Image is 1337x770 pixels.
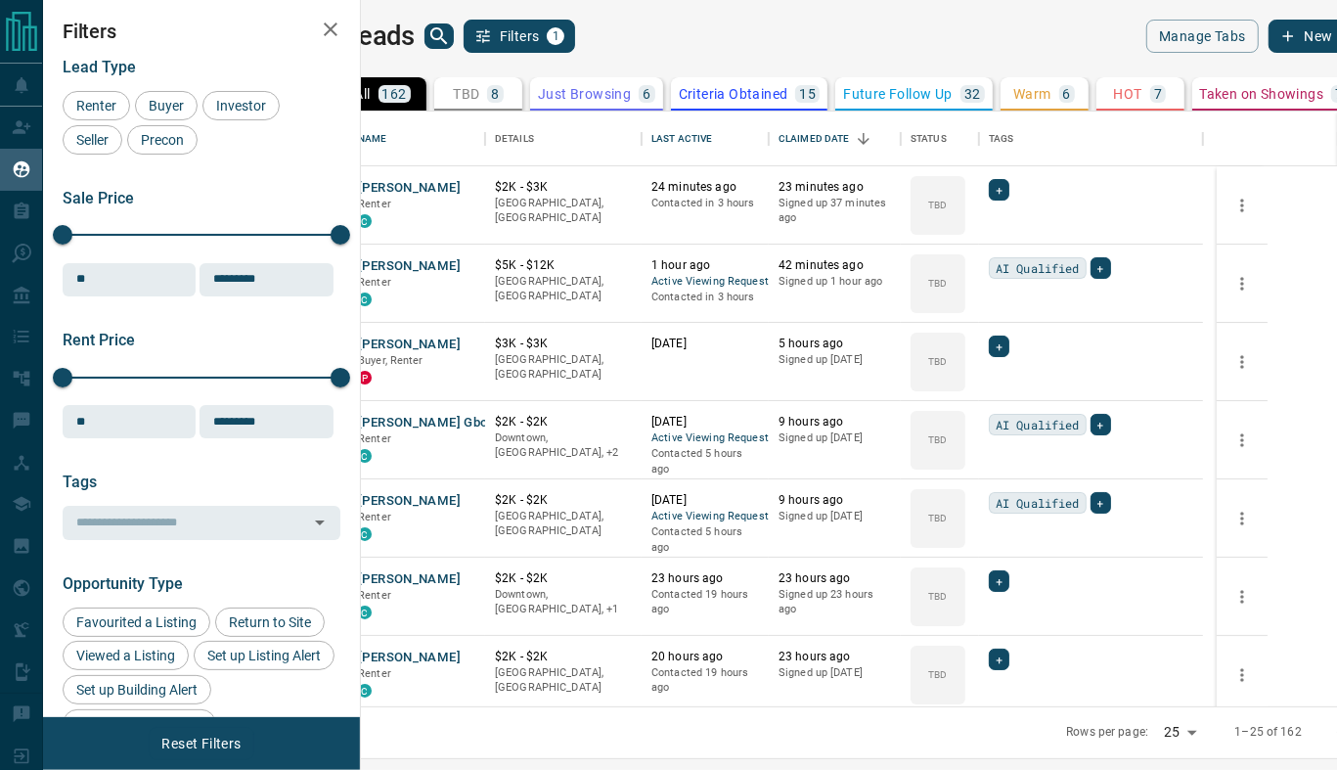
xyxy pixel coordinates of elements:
[69,614,203,630] span: Favourited a Listing
[1227,191,1257,220] button: more
[358,649,461,667] button: [PERSON_NAME]
[651,524,759,555] p: Contacted 5 hours ago
[651,570,759,587] p: 23 hours ago
[779,509,891,524] p: Signed up [DATE]
[779,336,891,352] p: 5 hours ago
[63,574,183,593] span: Opportunity Type
[996,337,1003,356] span: +
[358,570,461,589] button: [PERSON_NAME]
[306,509,334,536] button: Open
[1227,269,1257,298] button: more
[1097,415,1104,434] span: +
[495,509,632,539] p: [GEOGRAPHIC_DATA], [GEOGRAPHIC_DATA]
[358,112,387,166] div: Name
[996,493,1080,513] span: AI Qualified
[382,87,407,101] p: 162
[358,354,423,367] span: Buyer, Renter
[1091,257,1111,279] div: +
[651,336,759,352] p: [DATE]
[63,58,136,76] span: Lead Type
[63,20,340,43] h2: Filters
[1063,87,1071,101] p: 6
[424,23,454,49] button: search button
[358,293,372,306] div: condos.ca
[651,492,759,509] p: [DATE]
[134,132,191,148] span: Precon
[651,414,759,430] p: [DATE]
[779,649,891,665] p: 23 hours ago
[651,587,759,617] p: Contacted 19 hours ago
[358,492,461,511] button: [PERSON_NAME]
[651,649,759,665] p: 20 hours ago
[779,274,891,290] p: Signed up 1 hour ago
[779,414,891,430] p: 9 hours ago
[651,274,759,291] span: Active Viewing Request
[651,257,759,274] p: 1 hour ago
[911,112,947,166] div: Status
[348,112,485,166] div: Name
[495,179,632,196] p: $2K - $3K
[1200,87,1324,101] p: Taken on Showings
[358,336,461,354] button: [PERSON_NAME]
[69,98,123,113] span: Renter
[928,589,947,604] p: TBD
[651,179,759,196] p: 24 minutes ago
[1146,20,1258,53] button: Manage Tabs
[779,257,891,274] p: 42 minutes ago
[928,276,947,291] p: TBD
[1227,347,1257,377] button: more
[149,727,253,760] button: Reset Filters
[850,125,877,153] button: Sort
[651,665,759,696] p: Contacted 19 hours ago
[495,196,632,226] p: [GEOGRAPHIC_DATA], [GEOGRAPHIC_DATA]
[989,336,1009,357] div: +
[135,91,198,120] div: Buyer
[996,258,1080,278] span: AI Qualified
[358,684,372,698] div: condos.ca
[358,527,372,541] div: condos.ca
[495,665,632,696] p: [GEOGRAPHIC_DATA], [GEOGRAPHIC_DATA]
[779,196,891,226] p: Signed up 37 minutes ago
[69,648,182,663] span: Viewed a Listing
[63,125,122,155] div: Seller
[358,432,391,445] span: Renter
[1066,724,1148,741] p: Rows per page:
[495,336,632,352] p: $3K - $3K
[215,608,325,637] div: Return to Site
[928,432,947,447] p: TBD
[69,132,115,148] span: Seller
[63,473,97,491] span: Tags
[779,352,891,368] p: Signed up [DATE]
[63,675,211,704] div: Set up Building Alert
[996,180,1003,200] span: +
[202,91,280,120] div: Investor
[485,112,642,166] div: Details
[63,709,216,739] div: Reactivated Account
[63,608,210,637] div: Favourited a Listing
[843,87,952,101] p: Future Follow Up
[1091,492,1111,514] div: +
[142,98,191,113] span: Buyer
[495,352,632,383] p: [GEOGRAPHIC_DATA], [GEOGRAPHIC_DATA]
[495,257,632,274] p: $5K - $12K
[928,511,947,525] p: TBD
[779,587,891,617] p: Signed up 23 hours ago
[495,430,632,461] p: Midtown | Central, Toronto
[989,649,1009,670] div: +
[354,87,370,101] p: All
[1091,414,1111,435] div: +
[1227,582,1257,611] button: more
[358,449,372,463] div: condos.ca
[358,589,391,602] span: Renter
[495,414,632,430] p: $2K - $2K
[549,29,562,43] span: 1
[779,179,891,196] p: 23 minutes ago
[979,112,1203,166] div: Tags
[358,371,372,385] div: property.ca
[63,331,135,349] span: Rent Price
[779,492,891,509] p: 9 hours ago
[964,87,981,101] p: 32
[779,665,891,681] p: Signed up [DATE]
[491,87,499,101] p: 8
[495,570,632,587] p: $2K - $2K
